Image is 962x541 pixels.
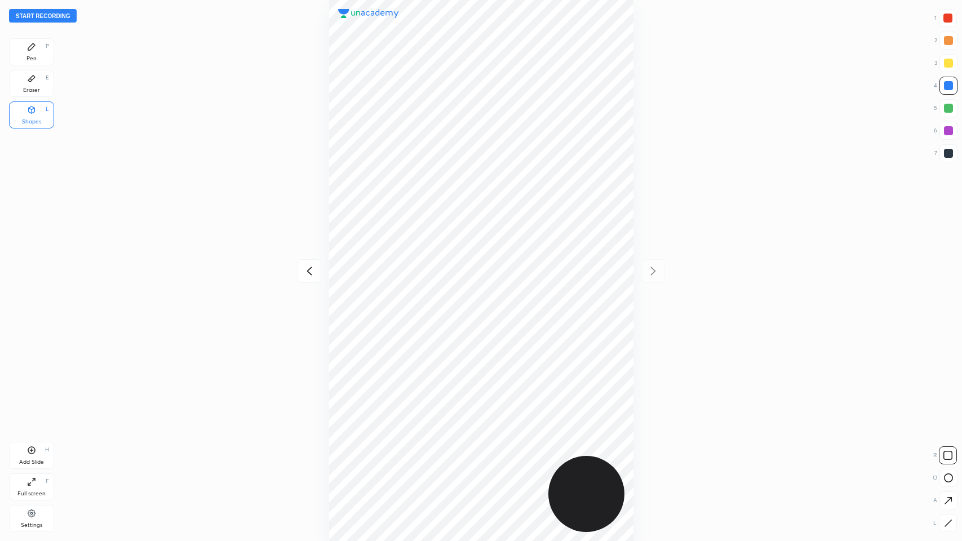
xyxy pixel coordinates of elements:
[933,446,957,464] div: R
[22,119,41,125] div: Shapes
[21,522,42,528] div: Settings
[19,459,44,465] div: Add Slide
[9,9,77,23] button: Start recording
[933,469,957,487] div: O
[46,75,49,81] div: E
[934,9,957,27] div: 1
[934,99,957,117] div: 5
[45,447,49,453] div: H
[933,514,957,532] div: L
[934,54,957,72] div: 3
[934,77,957,95] div: 4
[933,491,957,509] div: A
[23,87,40,93] div: Eraser
[934,144,957,162] div: 7
[934,122,957,140] div: 6
[26,56,37,61] div: Pen
[934,32,957,50] div: 2
[17,491,46,496] div: Full screen
[338,9,399,18] img: logo.38c385cc.svg
[46,107,49,112] div: L
[46,478,49,484] div: F
[46,43,49,49] div: P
